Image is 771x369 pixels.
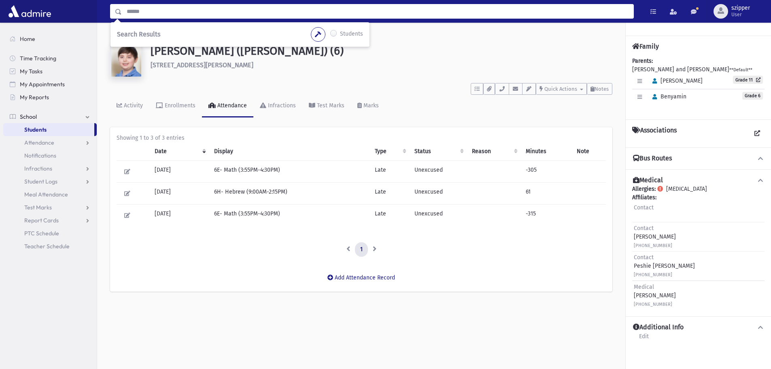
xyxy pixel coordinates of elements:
span: Attendance [24,139,54,146]
span: Meal Attendance [24,191,68,198]
td: Unexcused [410,205,467,226]
h6: [STREET_ADDRESS][PERSON_NAME] [151,61,612,69]
td: -315 [521,205,572,226]
a: Test Marks [302,95,351,117]
button: Notes [587,83,612,95]
span: Home [20,35,35,43]
a: View all Associations [750,126,765,141]
b: Parents: [632,58,653,64]
span: Benyamin [649,93,686,100]
td: Late [370,161,410,183]
a: Attendance [202,95,253,117]
span: szipper [731,5,750,11]
nav: breadcrumb [110,32,139,44]
h4: Associations [632,126,677,141]
input: Search [122,4,633,19]
span: Report Cards [24,217,59,224]
a: Report Cards [3,214,97,227]
span: Search Results [117,30,160,38]
button: Quick Actions [536,83,587,95]
th: Display [209,142,370,161]
button: Edit [121,188,133,199]
a: Grade 11 [733,76,763,84]
button: Additional Info [632,323,765,332]
h4: Medical [633,176,663,185]
a: School [3,110,97,123]
a: My Tasks [3,65,97,78]
td: -305 [521,161,572,183]
a: Students [3,123,94,136]
span: Infractions [24,165,52,172]
small: [PHONE_NUMBER] [634,272,672,277]
th: Date: activate to sort column ascending [150,142,210,161]
div: Attendance [216,102,247,109]
span: Notifications [24,152,56,159]
td: Late [370,205,410,226]
h1: [PERSON_NAME] ([PERSON_NAME]) (6) [151,44,612,58]
span: Test Marks [24,204,52,211]
td: Unexcused [410,183,467,205]
img: AdmirePro [6,3,53,19]
h4: Bus Routes [633,154,672,163]
b: Affiliates: [632,194,656,201]
button: Bus Routes [632,154,765,163]
th: Reason: activate to sort column ascending [467,142,520,161]
small: [PHONE_NUMBER] [634,302,672,307]
a: Home [3,32,97,45]
td: 6E- Math (3:55PM-4:30PM) [209,205,370,226]
th: Type: activate to sort column ascending [370,142,410,161]
h4: Family [632,43,659,50]
th: Status: activate to sort column ascending [410,142,467,161]
td: 61 [521,183,572,205]
a: PTC Schedule [3,227,97,240]
a: Edit [639,332,649,346]
small: [PHONE_NUMBER] [634,243,672,248]
span: PTC Schedule [24,230,59,237]
td: 6H- Hebrew (9:00AM-2:15PM) [209,183,370,205]
span: Time Tracking [20,55,56,62]
span: Quick Actions [544,86,577,92]
a: Infractions [3,162,97,175]
td: Unexcused [410,161,467,183]
a: Students [110,33,139,40]
div: [MEDICAL_DATA] [632,185,765,310]
button: Add Attendance Record [322,271,400,285]
th: Minutes [521,142,572,161]
a: Attendance [3,136,97,149]
span: Teacher Schedule [24,243,70,250]
span: Medical [634,284,654,290]
td: [DATE] [150,205,210,226]
th: Note [572,142,606,161]
div: [PERSON_NAME] [634,283,676,308]
a: 1 [355,242,368,257]
span: [PERSON_NAME] [649,77,703,84]
span: My Reports [20,94,49,101]
td: 6E- Math (3:55PM-4:30PM) [209,161,370,183]
a: Time Tracking [3,52,97,65]
b: Allergies: [632,186,656,192]
a: Activity [110,95,149,117]
span: Contact [634,204,654,211]
span: Contact [634,225,654,232]
td: [DATE] [150,183,210,205]
span: School [20,113,37,120]
span: My Appointments [20,81,65,88]
a: Meal Attendance [3,188,97,201]
div: Test Marks [315,102,344,109]
a: Notifications [3,149,97,162]
div: Peshie [PERSON_NAME] [634,253,695,279]
span: My Tasks [20,68,42,75]
a: Enrollments [149,95,202,117]
a: Student Logs [3,175,97,188]
div: Infractions [266,102,296,109]
div: [PERSON_NAME] [634,224,676,250]
span: Grade 6 [742,92,763,100]
a: Marks [351,95,385,117]
label: Students [340,30,363,39]
a: My Reports [3,91,97,104]
span: Student Logs [24,178,57,185]
div: [PERSON_NAME] and [PERSON_NAME] [632,57,765,113]
span: Contact [634,254,654,261]
button: Edit [121,209,133,221]
a: Infractions [253,95,302,117]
